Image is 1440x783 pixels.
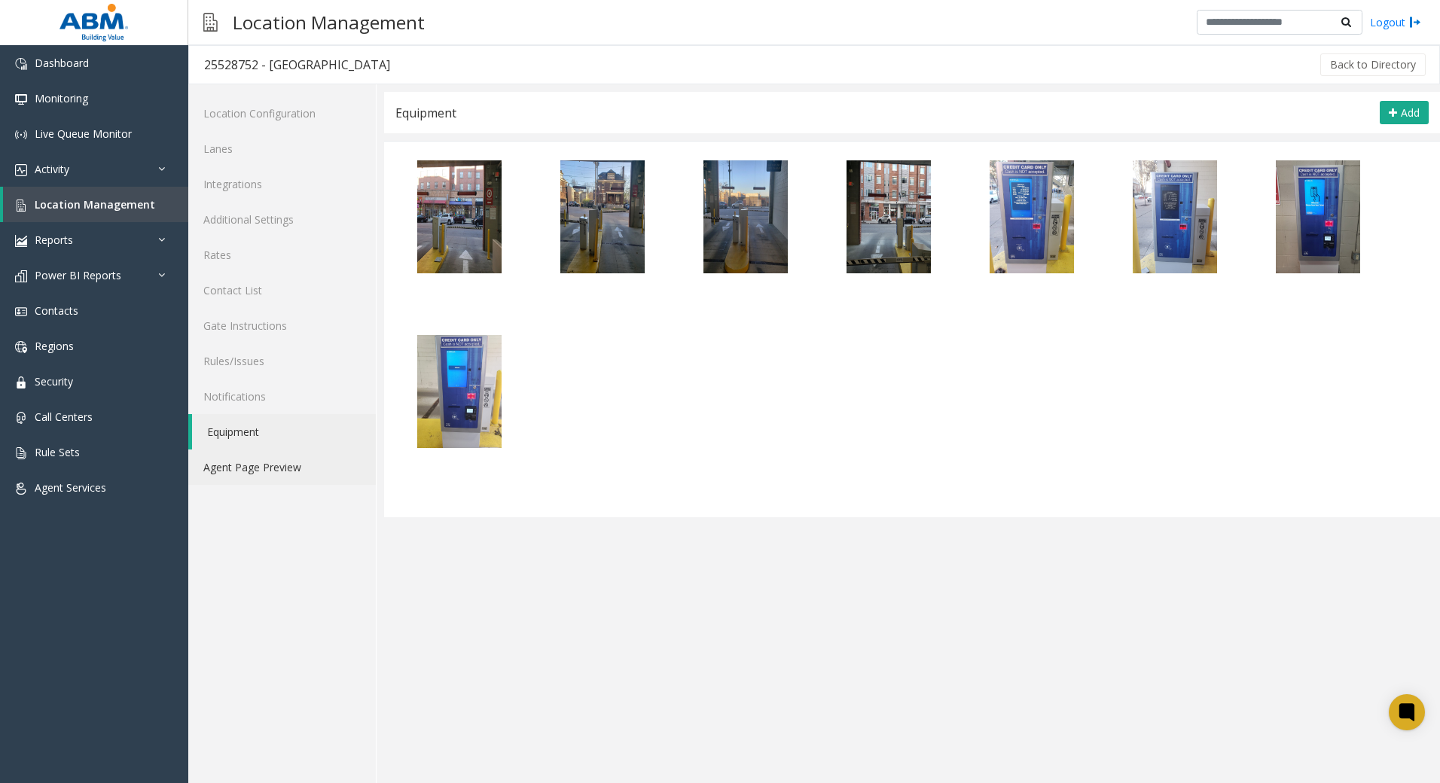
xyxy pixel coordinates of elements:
[192,414,376,449] a: Equipment
[203,4,218,41] img: pageIcon
[15,129,27,141] img: 'icon'
[35,339,74,353] span: Regions
[35,56,89,70] span: Dashboard
[188,131,376,166] a: Lanes
[1409,14,1421,30] img: logout
[15,235,27,247] img: 'icon'
[35,233,73,247] span: Reports
[188,96,376,131] a: Location Configuration
[15,164,27,176] img: 'icon'
[188,273,376,308] a: Contact List
[3,187,188,222] a: Location Management
[188,202,376,237] a: Additional Settings
[188,343,376,379] a: Rules/Issues
[15,270,27,282] img: 'icon'
[35,126,132,141] span: Live Queue Monitor
[15,376,27,388] img: 'icon'
[1320,53,1426,76] button: Back to Directory
[35,268,121,282] span: Power BI Reports
[188,449,376,485] a: Agent Page Preview
[15,447,27,459] img: 'icon'
[15,93,27,105] img: 'icon'
[35,445,80,459] span: Rule Sets
[225,4,432,41] h3: Location Management
[395,103,456,123] div: Equipment
[188,166,376,202] a: Integrations
[15,412,27,424] img: 'icon'
[204,55,390,75] div: 25528752 - [GEOGRAPHIC_DATA]
[15,483,27,495] img: 'icon'
[15,306,27,318] img: 'icon'
[35,374,73,388] span: Security
[35,303,78,318] span: Contacts
[1380,101,1429,125] button: Add
[15,341,27,353] img: 'icon'
[15,200,27,212] img: 'icon'
[35,197,155,212] span: Location Management
[188,237,376,273] a: Rates
[35,410,93,424] span: Call Centers
[35,162,69,176] span: Activity
[15,58,27,70] img: 'icon'
[188,308,376,343] a: Gate Instructions
[35,480,106,495] span: Agent Services
[1401,105,1420,120] span: Add
[1370,14,1421,30] a: Logout
[35,91,88,105] span: Monitoring
[188,379,376,414] a: Notifications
